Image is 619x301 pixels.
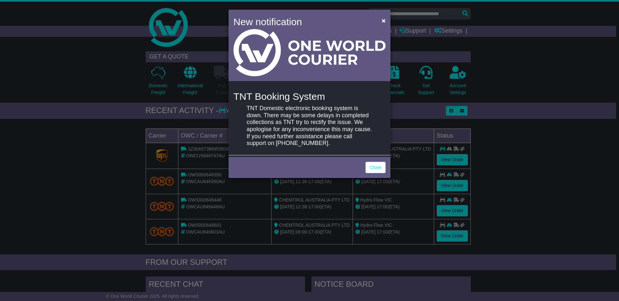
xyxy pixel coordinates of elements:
h4: New notification [233,15,372,29]
h4: TNT Booking System [233,91,386,102]
a: Close [366,162,386,173]
p: TNT Domestic electronic booking system is down. There may be some delays in completed collections... [247,105,372,147]
img: Light [233,29,386,76]
button: Close [378,14,389,27]
span: × [382,17,386,24]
